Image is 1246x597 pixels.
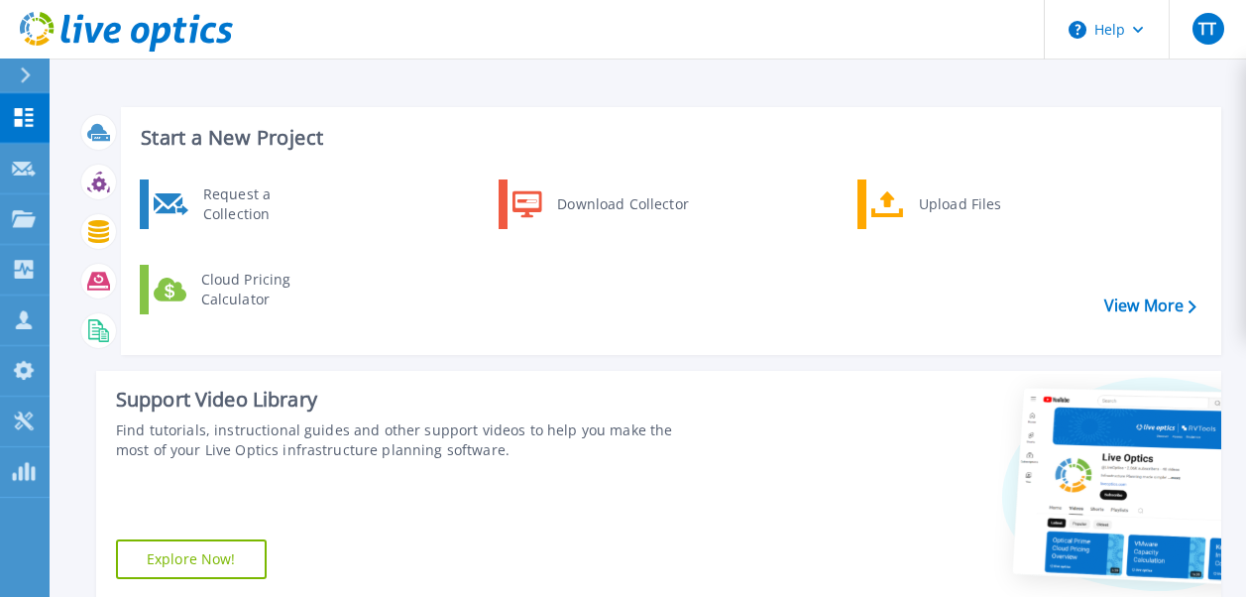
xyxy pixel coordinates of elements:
[1198,21,1216,37] span: TT
[191,270,338,309] div: Cloud Pricing Calculator
[857,179,1061,229] a: Upload Files
[116,387,701,413] div: Support Video Library
[547,184,697,224] div: Download Collector
[116,420,701,460] div: Find tutorials, instructional guides and other support videos to help you make the most of your L...
[499,179,702,229] a: Download Collector
[140,265,343,314] a: Cloud Pricing Calculator
[193,184,338,224] div: Request a Collection
[909,184,1056,224] div: Upload Files
[116,539,267,579] a: Explore Now!
[1104,297,1196,315] a: View More
[140,179,343,229] a: Request a Collection
[141,127,1195,149] h3: Start a New Project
